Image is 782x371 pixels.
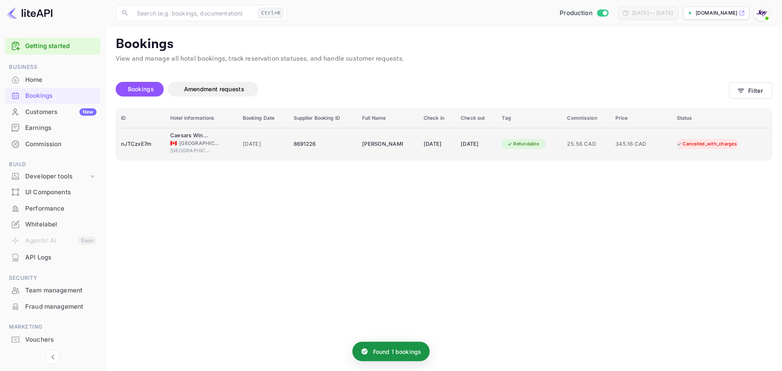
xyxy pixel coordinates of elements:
[170,140,177,146] span: Canada
[116,36,772,53] p: Bookings
[5,104,101,119] a: CustomersNew
[7,7,53,20] img: LiteAPI logo
[5,72,101,88] div: Home
[562,108,610,128] th: Commission
[25,220,97,229] div: Whitelabel
[116,108,772,160] table: booking table
[184,86,244,92] span: Amendment requests
[25,140,97,149] div: Commission
[25,335,97,345] div: Vouchers
[556,9,611,18] div: Switch to Sandbox mode
[5,283,101,298] a: Team management
[502,139,544,149] div: Refundable
[611,108,672,128] th: Price
[289,108,358,128] th: Supplier Booking ID
[79,108,97,116] div: New
[5,250,101,265] a: API Logs
[25,253,97,262] div: API Logs
[560,9,593,18] span: Production
[5,136,101,151] a: Commission
[25,42,97,51] a: Getting started
[373,347,421,356] p: Found 1 bookings
[5,136,101,152] div: Commission
[5,104,101,120] div: CustomersNew
[116,82,729,97] div: account-settings tabs
[258,8,283,18] div: Ctrl+K
[424,138,451,151] div: [DATE]
[362,138,403,151] div: Don McGugan
[128,86,154,92] span: Bookings
[632,9,673,17] div: [DATE] — [DATE]
[179,140,220,147] span: [GEOGRAPHIC_DATA]
[497,108,562,128] th: Tag
[132,5,255,21] input: Search (e.g. bookings, documentation)
[243,140,284,149] span: [DATE]
[25,302,97,312] div: Fraud management
[25,108,97,117] div: Customers
[25,188,97,197] div: UI Components
[25,286,97,295] div: Team management
[5,38,101,55] div: Getting started
[5,88,101,104] div: Bookings
[5,72,101,87] a: Home
[5,217,101,233] div: Whitelabel
[755,7,768,20] img: With Joy
[5,323,101,331] span: Marketing
[5,63,101,72] span: Business
[5,120,101,136] div: Earnings
[5,299,101,315] div: Fraud management
[567,140,605,149] span: 25.56 CAD
[615,140,656,149] span: 345.16 CAD
[116,54,772,64] p: View and manage all hotel bookings, track reservation statuses, and handle customer requests.
[25,91,97,101] div: Bookings
[5,201,101,216] a: Performance
[5,160,101,169] span: Build
[5,332,101,347] a: Vouchers
[671,139,742,149] div: Cancelled_with_charges
[5,299,101,314] a: Fraud management
[170,147,211,154] span: [GEOGRAPHIC_DATA]
[294,138,353,151] div: 8691226
[419,108,456,128] th: Check in
[5,274,101,283] span: Security
[5,120,101,135] a: Earnings
[25,204,97,213] div: Performance
[5,88,101,103] a: Bookings
[5,184,101,200] a: UI Components
[170,132,211,140] div: Caesars Windsor
[5,201,101,217] div: Performance
[729,82,772,99] button: Filter
[165,108,238,128] th: Hotel informations
[5,169,101,184] div: Developer tools
[238,108,289,128] th: Booking Date
[672,108,772,128] th: Status
[5,332,101,348] div: Vouchers
[121,138,160,151] div: nJTCzxE7m
[461,138,492,151] div: [DATE]
[25,75,97,85] div: Home
[46,350,60,364] button: Collapse navigation
[357,108,419,128] th: Full Name
[456,108,497,128] th: Check out
[696,9,737,17] p: [DOMAIN_NAME]
[25,172,88,181] div: Developer tools
[116,108,165,128] th: ID
[5,217,101,232] a: Whitelabel
[25,123,97,133] div: Earnings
